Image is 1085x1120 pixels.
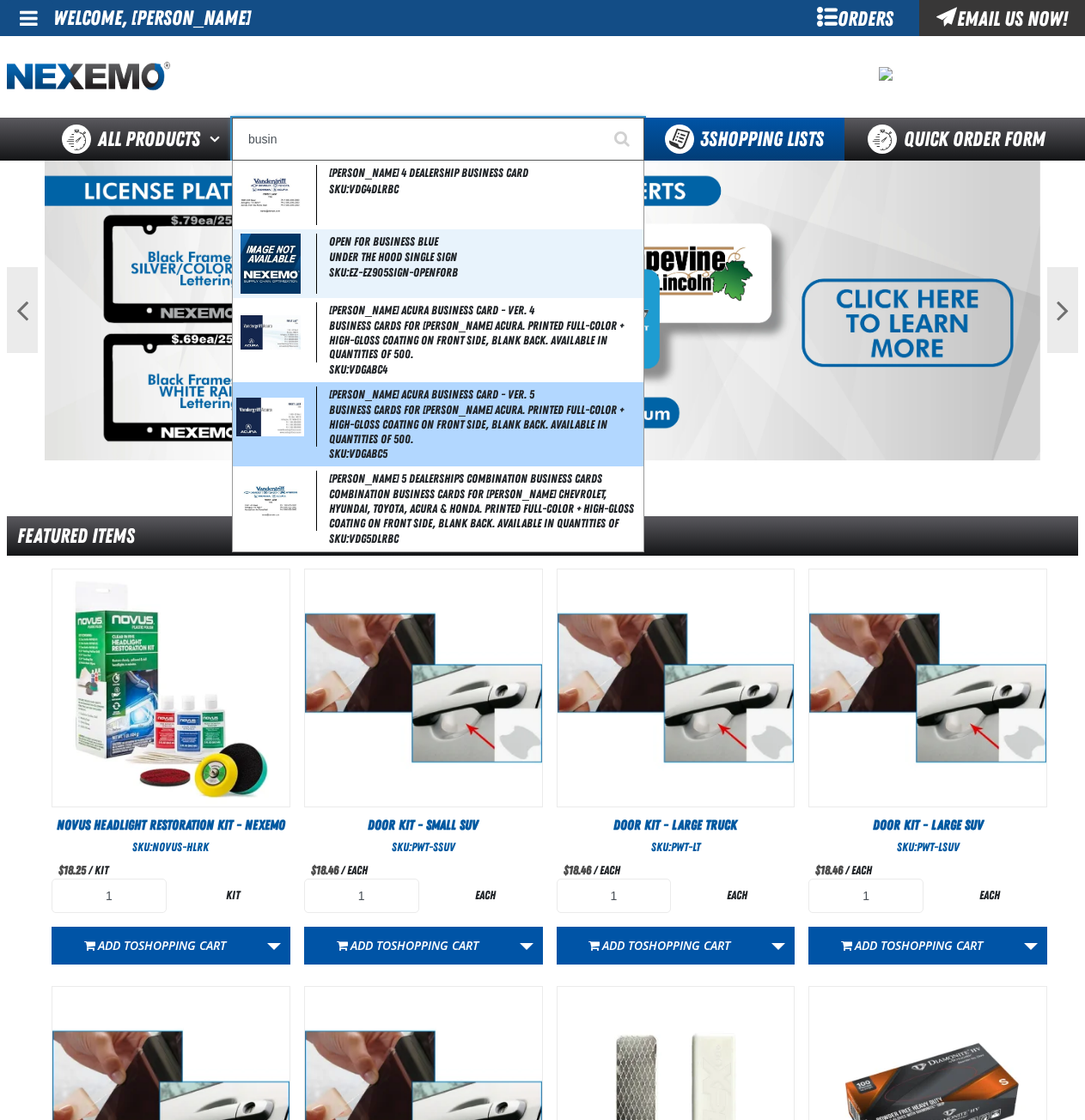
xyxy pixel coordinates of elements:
img: Door Kit - Large SUV [809,569,1046,807]
button: Add toShopping Cart [808,927,1015,965]
span: SKU:VDGABC5 [329,447,387,460]
span: Shopping Lists [700,127,824,151]
span: / [845,863,849,877]
button: Add toShopping Cart [557,927,764,965]
span: $18.46 [311,863,338,877]
a: Door Kit - Small SUV [304,816,543,835]
a: More Actions [510,927,543,965]
span: PWT-SSUV [411,840,455,854]
span: [PERSON_NAME] Acura Business Card - Ver. 4 [329,303,534,317]
span: All Products [98,124,200,155]
span: Add to [98,937,226,953]
span: each [600,863,620,877]
a: More Actions [1015,927,1047,965]
img: 5b115822cfe1d261882510-vdgabc4.jpg [241,302,301,362]
span: Shopping Cart [391,937,478,953]
span: [PERSON_NAME] 4 Dealership Business Card [329,166,528,180]
span: SKU:EZ-EZ905SIGN-OPENFORB [329,265,458,279]
img: 08cb5c772975e007c414e40fb9967a9c.jpeg [879,67,893,81]
span: SKU:VDGABC4 [329,362,387,376]
strong: 3 [700,127,709,151]
span: Under the Hood Single Sign [329,250,640,265]
img: Door Kit - Large Truck [558,569,795,807]
span: / [341,863,344,877]
div: SKU: [557,839,795,855]
a: Quick Order Form [844,118,1077,161]
a: Novus Headlight Restoration Kit - Nexemo [52,816,290,835]
div: SKU: [52,839,290,855]
span: SKU:VDG5DLRBC [329,532,399,545]
span: PWT-LT [671,840,700,854]
div: SKU: [808,839,1047,855]
a: Door Kit - Large SUV [808,816,1047,835]
span: kit [94,863,108,877]
span: Business Cards for [PERSON_NAME] Acura. Printed full-color + high-gloss coating on front side, bl... [329,403,640,446]
span: Novus Headlight Restoration Kit - Nexemo [57,817,285,833]
span: Open for Business Blue [329,234,438,248]
: View Details of the Door Kit - Large SUV [809,569,1046,807]
button: Previous [7,267,38,353]
span: SKU:VDG4DLRBC [329,182,399,196]
input: Product Quantity [304,879,419,913]
img: Door Kit - Small SUV [305,569,542,807]
span: Shopping Cart [895,937,983,953]
button: Start Searching [601,118,644,161]
span: Business Cards for [PERSON_NAME] Acura. Printed full-color + high-gloss coating on front side, bl... [329,319,640,362]
span: Door Kit - Small SUV [368,817,478,833]
button: Open All Products pages [204,118,232,161]
: View Details of the Door Kit - Small SUV [305,569,542,807]
span: $18.46 [815,863,843,877]
button: Add toShopping Cart [304,927,511,965]
img: 5b115822b986c619078990-vdg5dlrbc_031615.jpg [241,471,301,531]
input: Product Quantity [557,879,672,913]
button: Next [1047,267,1078,353]
span: PWT-LSUV [917,840,960,854]
span: / [594,863,597,877]
div: Featured Items [7,516,1078,557]
input: Product Quantity [52,879,167,913]
div: each [428,887,543,904]
input: Product Quantity [808,879,923,913]
div: kit [175,887,290,904]
img: LP Frames-Inserts [45,161,1040,460]
button: Add toShopping Cart [52,927,259,965]
a: More Actions [762,927,795,965]
: View Details of the Door Kit - Large Truck [558,569,795,807]
input: Search [232,118,644,161]
img: Novus Headlight Restoration Kit - Nexemo [52,569,290,807]
a: More Actions [258,927,290,965]
span: $18.46 [564,863,591,877]
span: Door Kit - Large Truck [613,817,737,833]
span: Door Kit - Large SUV [873,817,984,833]
img: Nexemo logo [7,62,170,92]
span: $18.25 [58,863,86,877]
span: [PERSON_NAME] Acura Business Card - Ver. 5 [329,387,534,401]
div: each [680,887,795,904]
img: 5b8433d072af7953222999-VDG4DLRBC-1.jpg [236,175,304,214]
img: 5b115822d44e6346747013-vdgabc5.jpg [236,398,304,436]
span: Combination Business Cards for [PERSON_NAME] Chevrolet, Hyundai, Toyota, Acura & Honda. Printed f... [329,487,640,530]
span: Shopping Cart [643,937,730,953]
span: NOVUS-HLRK [152,840,209,854]
span: Add to [350,937,478,953]
: View Details of the Novus Headlight Restoration Kit - Nexemo [52,569,290,807]
span: / [88,863,92,877]
span: Add to [602,937,730,953]
div: SKU: [304,839,543,855]
span: each [347,863,368,877]
button: You have 3 Shopping Lists. Open to view details [644,118,844,161]
span: [PERSON_NAME] 5 Dealerships Combination Business Cards [329,472,602,485]
a: Door Kit - Large Truck [557,816,795,835]
div: each [932,887,1047,904]
img: missing_image.jpg [241,234,301,294]
span: Shopping Cart [138,937,226,953]
span: Add to [855,937,983,953]
span: each [851,863,872,877]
